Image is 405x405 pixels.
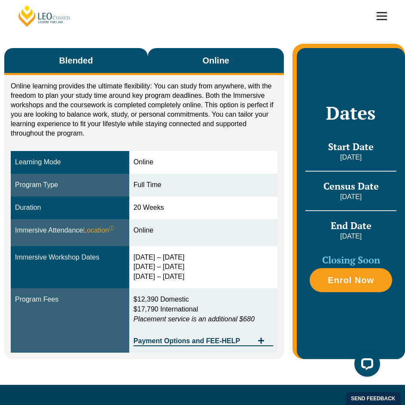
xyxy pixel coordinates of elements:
[59,54,93,66] span: Blended
[310,268,392,292] a: Enrol Now
[83,226,114,236] span: Location
[15,203,125,213] div: Duration
[328,140,374,153] span: Start Date
[134,180,273,190] div: Full Time
[4,48,284,359] div: Tabs. Open items with Enter or Space, close with Escape and navigate using the Arrow keys.
[305,232,396,241] p: [DATE]
[134,226,273,236] div: Online
[322,254,380,266] span: Closing Soon
[134,203,273,213] div: 20 Weeks
[134,305,198,313] span: $17,790 International
[11,82,277,138] p: Online learning provides the ultimate flexibility: You can study from anywhere, with the freedom ...
[305,153,396,162] p: [DATE]
[323,180,379,192] span: Census Date
[15,157,125,167] div: Learning Mode
[15,295,125,305] div: Program Fees
[134,338,253,345] span: Payment Options and FEE-HELP
[331,219,372,232] span: End Date
[109,225,114,231] sup: ⓘ
[305,102,396,124] h2: Dates
[15,253,125,263] div: Immersive Workshop Dates
[134,315,255,323] em: Placement service is an additional $680
[134,296,189,303] span: $12,390 Domestic
[134,253,273,282] div: [DATE] – [DATE] [DATE] – [DATE] [DATE] – [DATE]
[203,54,229,66] span: Online
[347,348,384,384] iframe: LiveChat chat widget
[305,192,396,202] p: [DATE]
[15,180,125,190] div: Program Type
[328,276,374,284] span: Enrol Now
[17,4,72,27] a: [PERSON_NAME] Centre for Law
[134,157,273,167] div: Online
[15,226,125,236] div: Immersive Attendance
